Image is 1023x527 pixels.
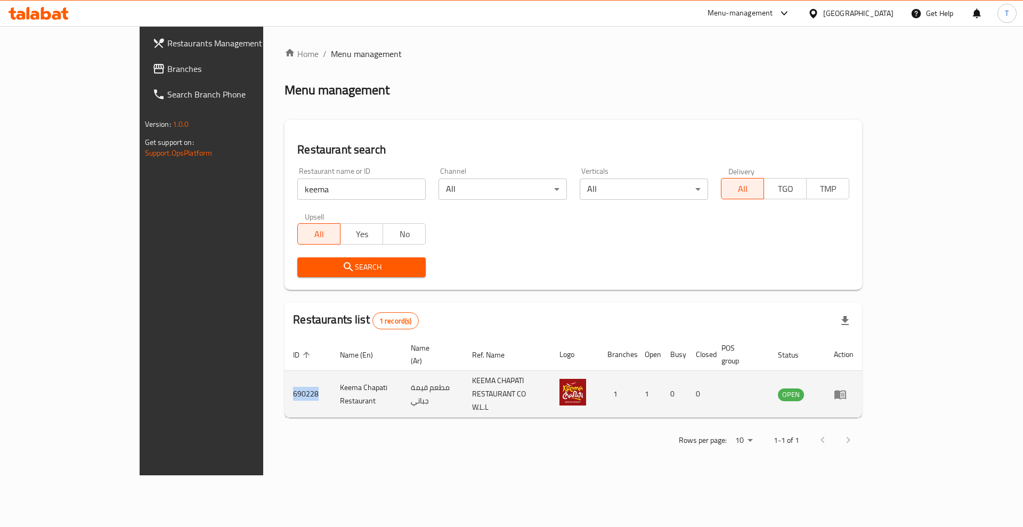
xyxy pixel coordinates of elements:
[559,379,586,406] img: Keema Chapati Restaurant
[636,371,662,418] td: 1
[806,178,849,199] button: TMP
[1005,7,1009,19] span: T
[662,338,687,371] th: Busy
[764,178,807,199] button: TGO
[721,178,764,199] button: All
[144,30,311,56] a: Restaurants Management
[439,179,567,200] div: All
[144,82,311,107] a: Search Branch Phone
[551,338,599,371] th: Logo
[728,167,755,175] label: Delivery
[306,261,417,274] span: Search
[825,338,862,371] th: Action
[708,7,773,20] div: Menu-management
[387,226,421,242] span: No
[167,62,302,75] span: Branches
[145,117,171,131] span: Version:
[340,348,387,361] span: Name (En)
[145,146,213,160] a: Support.OpsPlatform
[774,434,799,447] p: 1-1 of 1
[599,338,636,371] th: Branches
[823,7,894,19] div: [GEOGRAPHIC_DATA]
[167,37,302,50] span: Restaurants Management
[383,223,426,245] button: No
[636,338,662,371] th: Open
[285,82,389,99] h2: Menu management
[285,338,862,418] table: enhanced table
[145,135,194,149] span: Get support on:
[305,213,324,220] label: Upsell
[331,371,402,418] td: Keema Chapati Restaurant
[285,47,862,60] nav: breadcrumb
[778,388,804,401] span: OPEN
[297,142,849,158] h2: Restaurant search
[293,312,418,329] h2: Restaurants list
[297,223,340,245] button: All
[778,348,813,361] span: Status
[345,226,379,242] span: Yes
[580,179,708,200] div: All
[167,88,302,101] span: Search Branch Phone
[687,371,713,418] td: 0
[144,56,311,82] a: Branches
[811,181,845,197] span: TMP
[599,371,636,418] td: 1
[323,47,327,60] li: /
[472,348,518,361] span: Ref. Name
[464,371,551,418] td: KEEMA CHAPATI RESTAURANT CO W.L.L
[721,342,757,367] span: POS group
[768,181,802,197] span: TGO
[340,223,383,245] button: Yes
[297,257,426,277] button: Search
[662,371,687,418] td: 0
[731,433,757,449] div: Rows per page:
[297,179,426,200] input: Search for restaurant name or ID..
[679,434,727,447] p: Rows per page:
[402,371,464,418] td: مطعم قيمة جباتي
[173,117,189,131] span: 1.0.0
[411,342,451,367] span: Name (Ar)
[331,47,402,60] span: Menu management
[834,388,854,401] div: Menu
[302,226,336,242] span: All
[293,348,313,361] span: ID
[726,181,760,197] span: All
[687,338,713,371] th: Closed
[373,316,418,326] span: 1 record(s)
